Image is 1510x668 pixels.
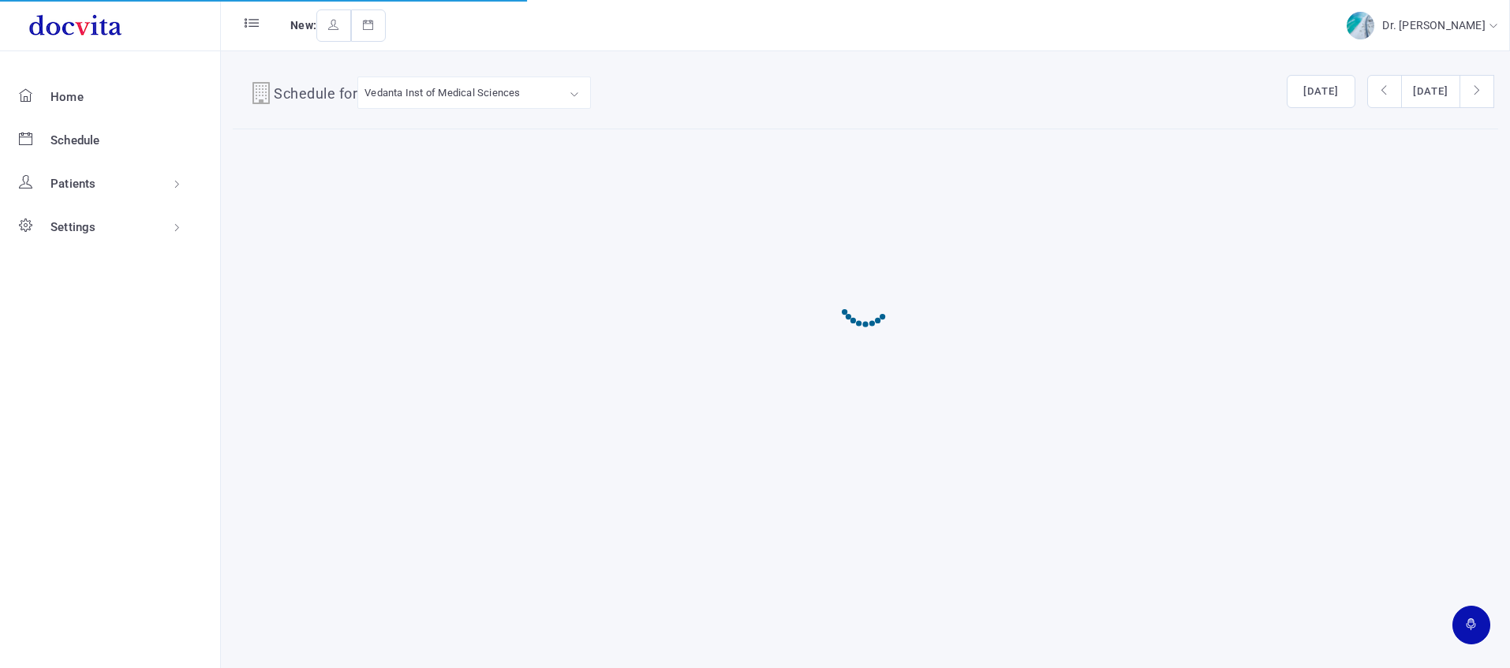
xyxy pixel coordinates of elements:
button: [DATE] [1287,75,1355,108]
span: New: [290,19,316,32]
img: img-2.jpg [1347,12,1374,39]
h4: Schedule for [274,83,357,108]
span: Dr. [PERSON_NAME] [1382,19,1489,32]
button: [DATE] [1401,75,1460,108]
div: Vedanta Inst of Medical Sciences [364,84,520,102]
span: Settings [50,220,96,234]
span: Schedule [50,133,100,147]
span: Home [50,90,84,104]
span: Patients [50,177,96,191]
